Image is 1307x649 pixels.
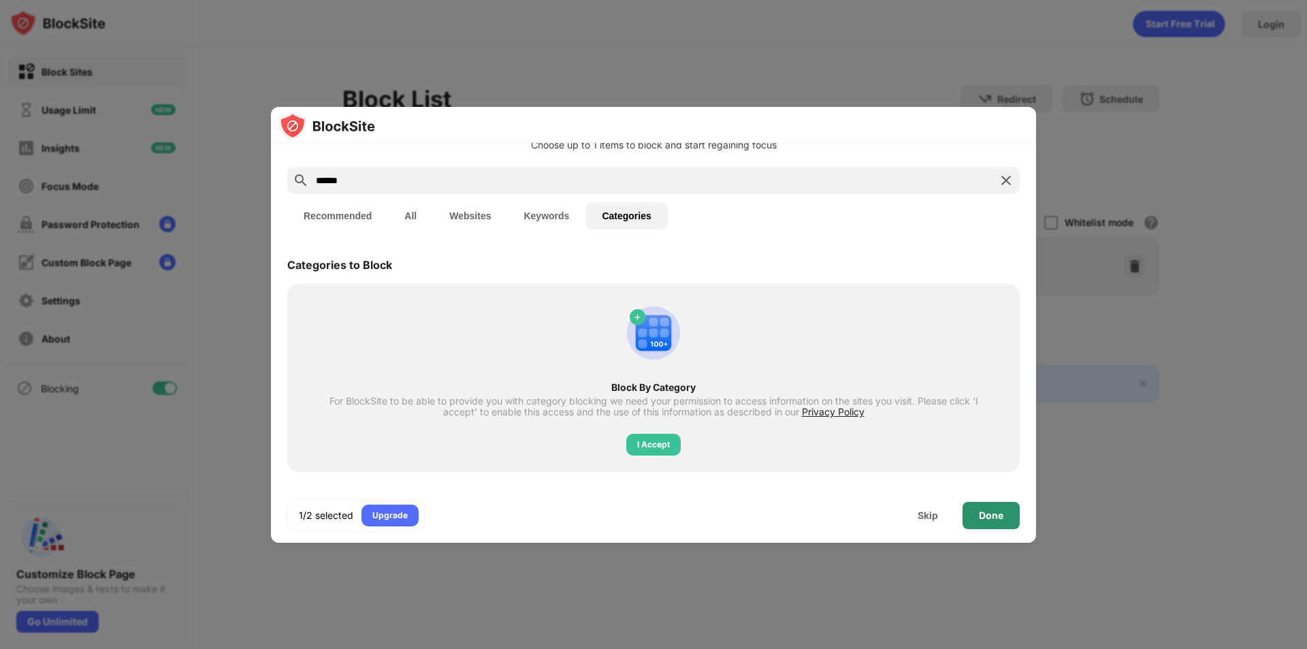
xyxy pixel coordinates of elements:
button: Recommended [287,202,388,229]
div: Choose up to 1 items to block and start regaining focus [287,140,1020,151]
div: For BlockSite to be able to provide you with category blocking we need your permission to access ... [312,396,995,417]
img: search-close [998,172,1014,189]
img: logo-blocksite.svg [279,112,375,140]
div: I Accept [637,438,670,452]
img: search.svg [293,172,309,189]
div: Skip [918,510,938,521]
img: category-add.svg [621,300,686,366]
div: Block By Category [312,382,995,393]
button: Websites [433,202,507,229]
div: Upgrade [372,509,408,522]
button: All [388,202,433,229]
div: 1/2 selected [299,509,353,522]
button: Keywords [507,202,585,229]
button: Categories [585,202,667,229]
span: Privacy Policy [802,406,865,417]
div: Categories to Block [287,258,392,272]
div: Done [979,510,1003,521]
